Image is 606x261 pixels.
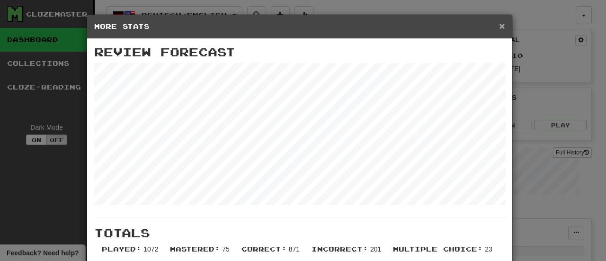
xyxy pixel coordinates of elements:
[94,22,505,31] h5: More Stats
[499,20,505,31] span: ×
[237,244,307,261] li: 871
[170,245,220,253] span: Mastered :
[102,245,142,253] span: Played :
[388,244,499,261] li: 23
[97,244,165,261] li: 1072
[499,21,505,31] button: Close
[94,227,505,239] h3: Totals
[241,245,287,253] span: Correct :
[94,46,505,58] h3: Review Forecast
[307,244,388,261] li: 201
[312,245,368,253] span: Incorrect :
[393,245,483,253] span: Multiple Choice :
[165,244,236,261] li: 75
